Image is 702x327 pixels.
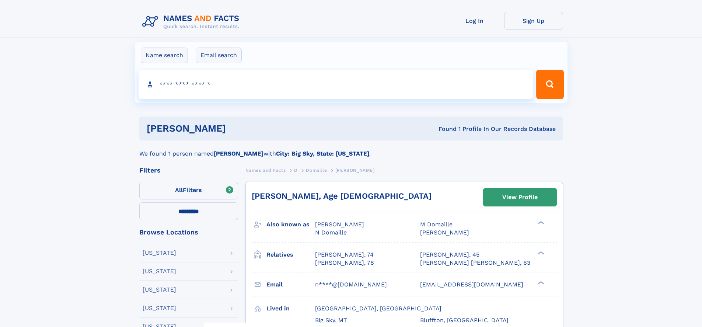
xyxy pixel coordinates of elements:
[196,48,242,63] label: Email search
[420,281,523,288] span: [EMAIL_ADDRESS][DOMAIN_NAME]
[294,166,298,175] a: D
[315,251,374,259] a: [PERSON_NAME], 74
[266,278,315,291] h3: Email
[139,12,245,32] img: Logo Names and Facts
[483,188,556,206] a: View Profile
[335,168,375,173] span: [PERSON_NAME]
[139,70,533,99] input: search input
[420,317,509,324] span: Bluffton, [GEOGRAPHIC_DATA]
[266,302,315,315] h3: Lived in
[175,187,183,194] span: All
[315,259,374,267] a: [PERSON_NAME], 78
[536,70,563,99] button: Search Button
[214,150,263,157] b: [PERSON_NAME]
[445,12,504,30] a: Log In
[245,166,286,175] a: Names and Facts
[315,317,347,324] span: Big Sky, MT
[252,191,432,201] a: [PERSON_NAME], Age [DEMOGRAPHIC_DATA]
[332,125,556,133] div: Found 1 Profile In Our Records Database
[315,221,364,228] span: [PERSON_NAME]
[143,250,176,256] div: [US_STATE]
[139,182,238,199] label: Filters
[502,189,538,206] div: View Profile
[139,229,238,236] div: Browse Locations
[306,168,327,173] span: Domaille
[306,166,327,175] a: Domaille
[420,221,453,228] span: M Domaille
[143,268,176,274] div: [US_STATE]
[536,220,545,225] div: ❯
[143,287,176,293] div: [US_STATE]
[276,150,369,157] b: City: Big Sky, State: [US_STATE]
[147,124,332,133] h1: [PERSON_NAME]
[141,48,188,63] label: Name search
[420,229,469,236] span: [PERSON_NAME]
[266,218,315,231] h3: Also known as
[266,248,315,261] h3: Relatives
[143,305,176,311] div: [US_STATE]
[315,305,441,312] span: [GEOGRAPHIC_DATA], [GEOGRAPHIC_DATA]
[420,259,530,267] a: [PERSON_NAME] [PERSON_NAME], 63
[504,12,563,30] a: Sign Up
[139,167,238,174] div: Filters
[536,250,545,255] div: ❯
[139,140,563,158] div: We found 1 person named with .
[420,251,479,259] a: [PERSON_NAME], 45
[315,229,347,236] span: N Domaille
[536,280,545,285] div: ❯
[294,168,298,173] span: D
